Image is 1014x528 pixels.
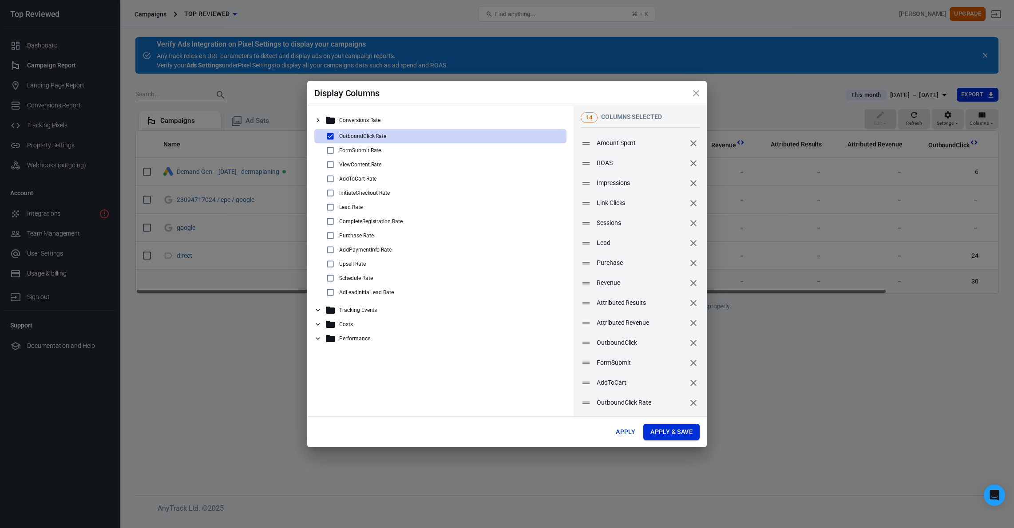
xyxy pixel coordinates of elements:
[339,190,390,196] p: InitiateCheckout Rate
[686,256,701,271] button: remove
[686,176,701,191] button: remove
[686,375,701,390] button: remove
[686,216,701,231] button: remove
[574,313,707,333] div: Attributed Revenueremove
[597,218,685,228] span: Sessions
[574,273,707,293] div: Revenueremove
[597,238,685,248] span: Lead
[984,485,1005,506] div: Open Intercom Messenger
[574,353,707,373] div: FormSubmitremove
[597,318,685,327] span: Attributed Revenue
[339,176,376,182] p: AddToCart Rate
[597,278,685,288] span: Revenue
[686,196,701,211] button: remove
[339,335,370,342] p: Performance
[686,335,701,351] button: remove
[597,338,685,347] span: OutboundClick
[686,236,701,251] button: remove
[339,133,386,139] p: OutboundClick Rate
[583,113,595,122] span: 14
[339,289,394,296] p: AdLeadInitialLead Rate
[597,358,685,367] span: FormSubmit
[686,276,701,291] button: remove
[597,138,685,148] span: Amount Spent
[574,253,707,273] div: Purchaseremove
[597,178,685,188] span: Impressions
[574,393,707,413] div: OutboundClick Rateremove
[339,261,366,267] p: Upsell Rate
[339,162,381,168] p: ViewContent Rate
[643,424,700,440] button: Apply & Save
[574,153,707,173] div: ROASremove
[574,293,707,313] div: Attributed Resultsremove
[685,83,707,104] button: close
[339,307,377,313] p: Tracking Events
[339,247,392,253] p: AddPaymentInfo Rate
[686,355,701,370] button: remove
[574,233,707,253] div: Leadremove
[339,232,373,239] p: Purchase Rate
[597,298,685,307] span: Attributed Results
[339,321,353,327] p: Costs
[686,296,701,311] button: remove
[314,88,380,99] span: Display Columns
[686,156,701,171] button: remove
[574,193,707,213] div: Link Clicksremove
[339,117,380,123] p: Conversions Rate
[686,315,701,331] button: remove
[339,275,372,281] p: Schedule Rate
[339,147,381,154] p: FormSubmit Rate
[597,258,685,268] span: Purchase
[574,213,707,233] div: Sessionsremove
[611,424,640,440] button: Apply
[339,218,403,225] p: CompleteRegistration Rate
[597,378,685,387] span: AddToCart
[574,333,707,353] div: OutboundClickremove
[574,133,707,153] div: Amount Spentremove
[597,398,685,407] span: OutboundClick Rate
[339,204,363,210] p: Lead Rate
[597,198,685,208] span: Link Clicks
[597,158,685,168] span: ROAS
[686,136,701,151] button: remove
[574,173,707,193] div: Impressionsremove
[574,373,707,393] div: AddToCartremove
[686,395,701,410] button: remove
[601,113,662,120] span: columns selected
